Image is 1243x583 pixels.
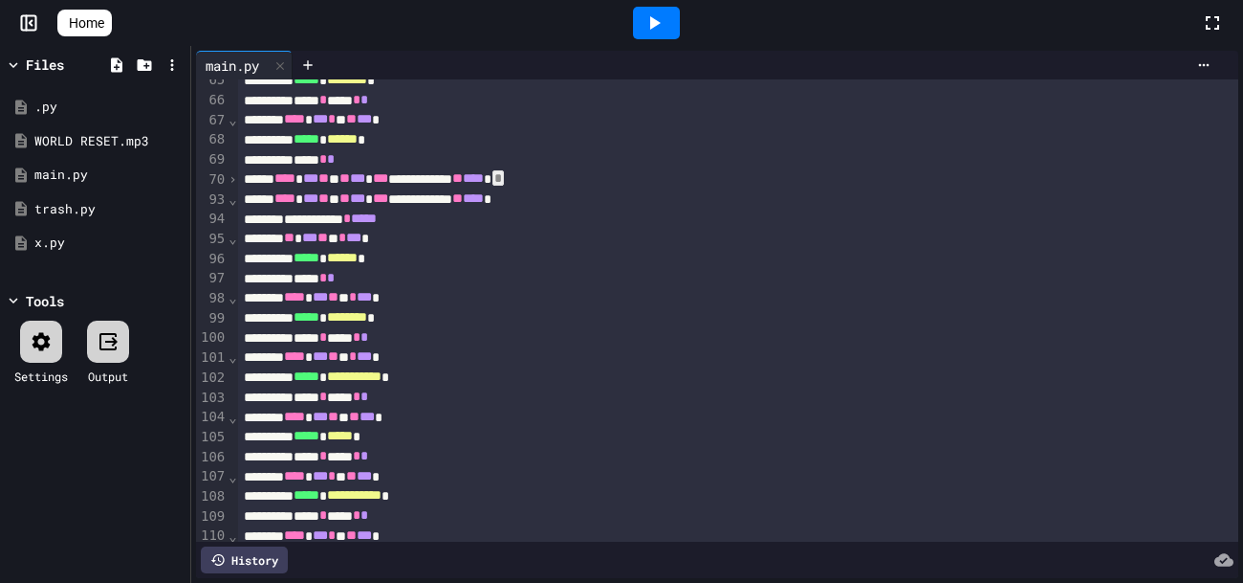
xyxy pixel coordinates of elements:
[57,10,112,36] a: Home
[196,507,228,527] div: 109
[492,170,504,186] span: folded code
[196,56,269,76] div: main.py
[196,309,228,329] div: 99
[196,328,228,348] div: 100
[196,111,228,131] div: 67
[26,291,64,311] div: Tools
[201,547,288,573] div: History
[196,91,228,111] div: 66
[196,448,228,468] div: 106
[196,527,228,547] div: 110
[228,469,237,484] span: Fold line
[196,150,228,170] div: 69
[196,487,228,507] div: 108
[228,410,237,425] span: Fold line
[14,368,68,385] div: Settings
[228,290,237,305] span: Fold line
[228,112,237,127] span: Fold line
[34,234,184,253] div: x.py
[196,389,228,409] div: 103
[196,71,228,91] div: 65
[196,130,228,150] div: 68
[196,289,228,309] div: 98
[196,408,228,428] div: 104
[228,528,237,544] span: Fold line
[196,467,228,487] div: 107
[88,368,128,385] div: Output
[34,132,184,151] div: WORLD RESET.mp3
[196,230,228,250] div: 95
[228,171,237,187] span: Unfold line
[228,349,237,365] span: Fold line
[69,13,104,33] span: Home
[196,348,228,369] div: 101
[196,250,228,270] div: 96
[196,191,228,211] div: 93
[196,170,228,191] div: 70
[196,269,228,289] div: 97
[228,231,237,246] span: Fold line
[196,51,293,79] div: main.py
[34,98,184,117] div: .py
[34,200,184,219] div: trash.py
[196,369,228,389] div: 102
[196,428,228,448] div: 105
[196,210,228,230] div: 94
[34,166,184,185] div: main.py
[26,55,64,75] div: Files
[228,191,237,207] span: Fold line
